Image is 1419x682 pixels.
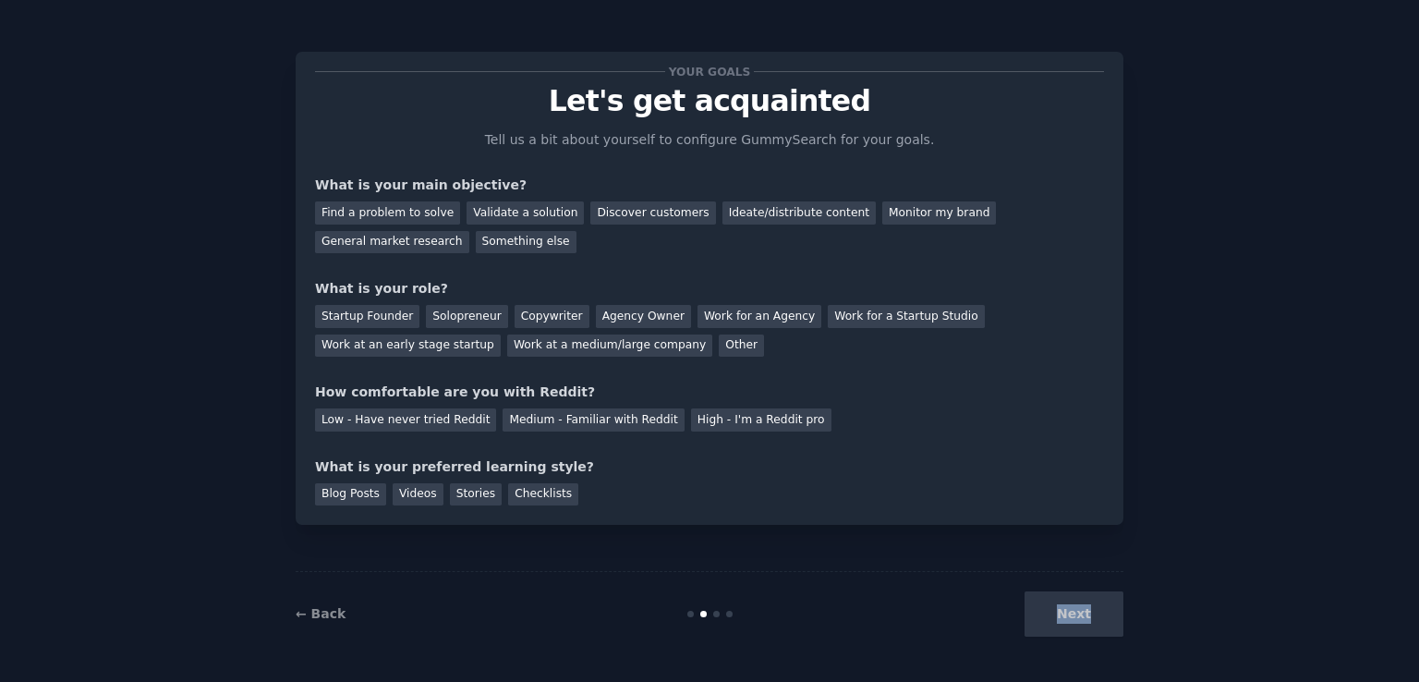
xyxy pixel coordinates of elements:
[315,457,1104,477] div: What is your preferred learning style?
[476,231,576,254] div: Something else
[315,483,386,506] div: Blog Posts
[503,408,684,432] div: Medium - Familiar with Reddit
[467,201,584,225] div: Validate a solution
[515,305,589,328] div: Copywriter
[393,483,443,506] div: Videos
[426,305,507,328] div: Solopreneur
[315,383,1104,402] div: How comfortable are you with Reddit?
[507,335,712,358] div: Work at a medium/large company
[596,305,691,328] div: Agency Owner
[477,130,942,150] p: Tell us a bit about yourself to configure GummySearch for your goals.
[315,279,1104,298] div: What is your role?
[828,305,984,328] div: Work for a Startup Studio
[315,408,496,432] div: Low - Have never tried Reddit
[697,305,821,328] div: Work for an Agency
[665,62,754,81] span: Your goals
[882,201,996,225] div: Monitor my brand
[590,201,715,225] div: Discover customers
[315,335,501,358] div: Work at an early stage startup
[315,231,469,254] div: General market research
[296,606,346,621] a: ← Back
[691,408,831,432] div: High - I'm a Reddit pro
[722,201,876,225] div: Ideate/distribute content
[450,483,502,506] div: Stories
[508,483,578,506] div: Checklists
[315,305,419,328] div: Startup Founder
[719,335,764,358] div: Other
[315,176,1104,195] div: What is your main objective?
[315,85,1104,117] p: Let's get acquainted
[315,201,460,225] div: Find a problem to solve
